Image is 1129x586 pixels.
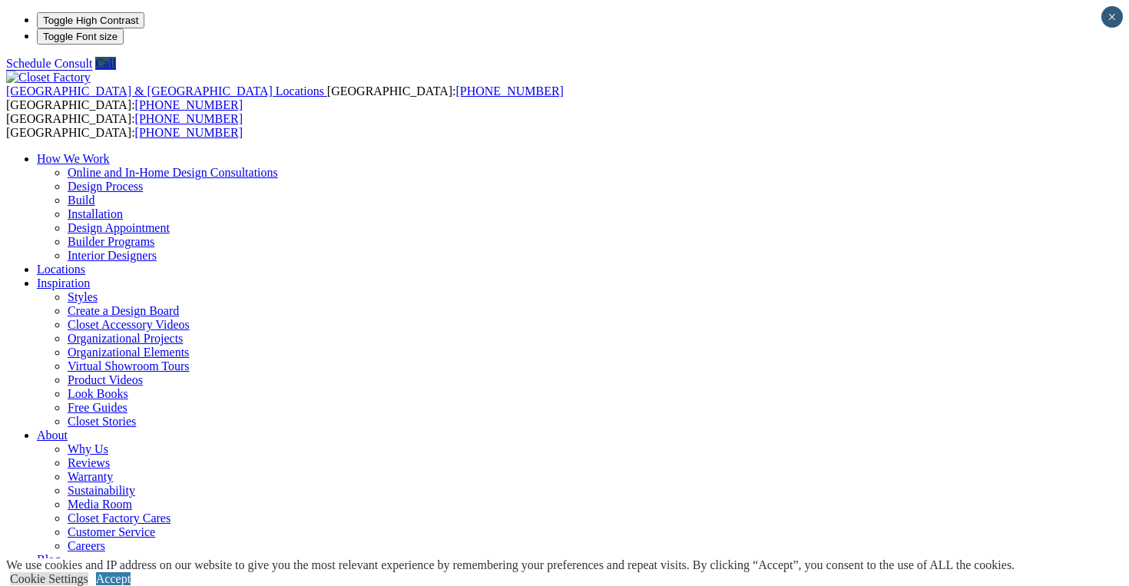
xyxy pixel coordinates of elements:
a: Styles [68,290,98,303]
a: Call [95,57,116,70]
a: Installation [68,207,123,220]
a: About [37,429,68,442]
a: Design Appointment [68,221,170,234]
a: Reviews [68,456,110,469]
button: Close [1101,6,1123,28]
span: Toggle High Contrast [43,15,138,26]
a: Warranty [68,470,113,483]
a: Product Videos [68,373,143,386]
a: Blog [37,553,61,566]
a: Accept [96,572,131,585]
a: Cookie Settings [10,572,88,585]
a: Organizational Elements [68,346,189,359]
a: Media Room [68,498,132,511]
button: Toggle Font size [37,28,124,45]
a: Locations [37,263,85,276]
a: Free Guides [68,401,127,414]
a: How We Work [37,152,110,165]
img: Closet Factory [6,71,91,84]
span: [GEOGRAPHIC_DATA] & [GEOGRAPHIC_DATA] Locations [6,84,324,98]
a: Builder Programs [68,235,154,248]
a: Sustainability [68,484,135,497]
span: [GEOGRAPHIC_DATA]: [GEOGRAPHIC_DATA]: [6,112,243,139]
a: Interior Designers [68,249,157,262]
a: Organizational Projects [68,332,183,345]
a: Closet Accessory Videos [68,318,190,331]
div: We use cookies and IP address on our website to give you the most relevant experience by remember... [6,558,1015,572]
a: Look Books [68,387,128,400]
a: Careers [68,539,105,552]
a: Closet Factory Cares [68,512,171,525]
span: [GEOGRAPHIC_DATA]: [GEOGRAPHIC_DATA]: [6,84,564,111]
a: Design Process [68,180,143,193]
a: [PHONE_NUMBER] [135,112,243,125]
a: [PHONE_NUMBER] [135,98,243,111]
a: Why Us [68,442,108,455]
a: [GEOGRAPHIC_DATA] & [GEOGRAPHIC_DATA] Locations [6,84,327,98]
a: Build [68,194,95,207]
a: Virtual Showroom Tours [68,359,190,372]
a: [PHONE_NUMBER] [455,84,563,98]
a: Online and In-Home Design Consultations [68,166,278,179]
a: Closet Stories [68,415,136,428]
a: [PHONE_NUMBER] [135,126,243,139]
a: Inspiration [37,276,90,290]
a: Customer Service [68,525,155,538]
button: Toggle High Contrast [37,12,144,28]
span: Toggle Font size [43,31,118,42]
a: Create a Design Board [68,304,179,317]
a: Schedule Consult [6,57,92,70]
